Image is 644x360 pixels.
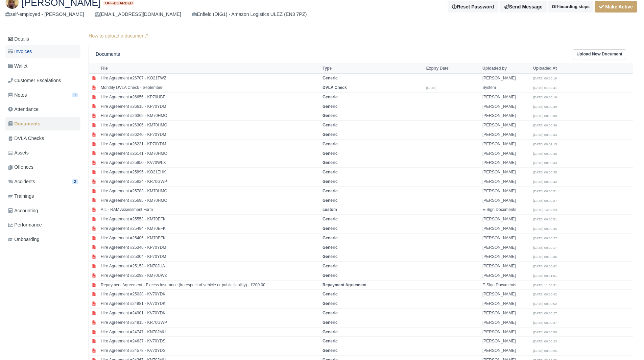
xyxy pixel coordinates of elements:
[323,273,338,278] strong: Generic
[323,320,338,325] strong: Generic
[8,105,39,113] span: Attendance
[533,142,557,146] small: [DATE] 00:01:15
[72,179,78,184] span: 2
[481,196,531,205] td: [PERSON_NAME]
[323,348,338,353] strong: Generic
[5,45,80,58] a: Invoices
[481,290,531,299] td: [PERSON_NAME]
[481,63,531,73] th: Uploaded by
[323,142,338,146] strong: Generic
[481,130,531,139] td: [PERSON_NAME]
[8,91,27,99] span: Notes
[99,215,321,224] td: Hire Agreement #25553 - KM70EFK
[481,327,531,337] td: [PERSON_NAME]
[533,264,557,268] small: [DATE] 00:00:42
[533,76,557,80] small: [DATE] 00:00:16
[323,254,338,259] strong: Generic
[99,290,321,299] td: Hire Agreement #25038 - KV70YDK
[533,330,557,334] small: [DATE] 00:00:50
[481,262,531,271] td: [PERSON_NAME]
[533,114,557,118] small: [DATE] 00:00:30
[481,177,531,186] td: [PERSON_NAME]
[5,33,80,45] a: Details
[99,177,321,186] td: Hire Agreement #25824 - KR70GWP
[99,252,321,262] td: Hire Agreement #25304 - KP70YDM
[533,227,557,231] small: [DATE] 00:00:45
[99,271,321,280] td: Hire Agreement #25098 - KM70UWZ
[99,318,321,327] td: Hire Agreement #24815 - KR70GWP
[533,246,557,249] small: [DATE] 00:00:17
[99,83,321,92] td: Monthly DVLA Check - September
[99,186,321,196] td: Hire Agreement #25783 - KM70HMO
[5,89,80,102] a: Notes 1
[533,255,557,259] small: [DATE] 00:00:36
[5,175,80,188] a: Accidents 2
[323,217,338,221] strong: Generic
[323,76,338,80] strong: Generic
[533,283,557,287] small: [DATE] 11:00:31
[8,207,38,215] span: Accounting
[5,190,80,203] a: Trainings
[323,189,338,193] strong: Generic
[481,252,531,262] td: [PERSON_NAME]
[481,74,531,83] td: [PERSON_NAME]
[481,271,531,280] td: [PERSON_NAME]
[533,274,557,278] small: [DATE] 00:01:01
[323,160,338,165] strong: Generic
[481,233,531,243] td: [PERSON_NAME]
[5,218,80,232] a: Performance
[323,207,337,212] strong: custom
[99,196,321,205] td: Hire Agreement #25695 - KM70HMO
[481,121,531,130] td: [PERSON_NAME]
[89,33,148,39] a: How to upload a document?
[481,186,531,196] td: [PERSON_NAME]
[323,198,338,203] strong: Generic
[533,86,557,90] small: [DATE] 01:02:41
[99,205,321,215] td: AIL - RAM Assessment Form
[99,346,321,356] td: Hire Agreement #24578 - KV70YDS
[96,51,120,57] h6: Documents
[5,204,80,217] a: Accounting
[533,105,557,109] small: [DATE] 00:00:39
[531,63,582,73] th: Uploaded At
[610,328,644,360] iframe: Chat Widget
[323,301,338,306] strong: Generic
[481,318,531,327] td: [PERSON_NAME]
[95,10,181,18] div: [EMAIL_ADDRESS][DOMAIN_NAME]
[323,113,338,118] strong: Generic
[192,10,307,18] div: Enfield (DIG1) - Amazon Logistics ULEZ (EN3 7PZ)
[533,208,557,212] small: [DATE] 14:57:23
[481,243,531,252] td: [PERSON_NAME]
[99,327,321,337] td: Hire Agreement #24747 - KN70JMU
[481,149,531,158] td: [PERSON_NAME]
[481,215,531,224] td: [PERSON_NAME]
[8,192,34,200] span: Trainings
[481,111,531,121] td: [PERSON_NAME]
[323,132,338,137] strong: Generic
[323,283,366,287] strong: Repayment Agreement
[533,217,557,221] small: [DATE] 00:00:51
[5,103,80,116] a: Attendance
[99,262,321,271] td: Hire Agreement #25153 - KN70JUA
[99,337,321,346] td: Hire Agreement #24637 - KV70YDS
[533,170,557,174] small: [DATE] 00:00:35
[481,102,531,111] td: [PERSON_NAME]
[99,224,321,233] td: Hire Agreement #25494 - KM70EFK
[323,179,338,184] strong: Generic
[72,93,78,98] span: 1
[99,299,321,309] td: Hire Agreement #24981 - KV70YDK
[533,321,557,325] small: [DATE] 00:00:37
[323,245,338,250] strong: Generic
[425,63,481,73] th: Expiry Date
[533,292,557,296] small: [DATE] 00:00:42
[99,74,321,83] td: Hire Agreement #26707 - KO21TWZ
[481,346,531,356] td: [PERSON_NAME]
[99,158,321,168] td: Hire Agreement #25950 - KV70WLX
[448,1,498,13] button: Reset Password
[323,292,338,296] strong: Generic
[323,151,338,156] strong: Generic
[500,1,547,13] a: Send Message
[5,146,80,160] a: Assets
[323,95,338,99] strong: Generic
